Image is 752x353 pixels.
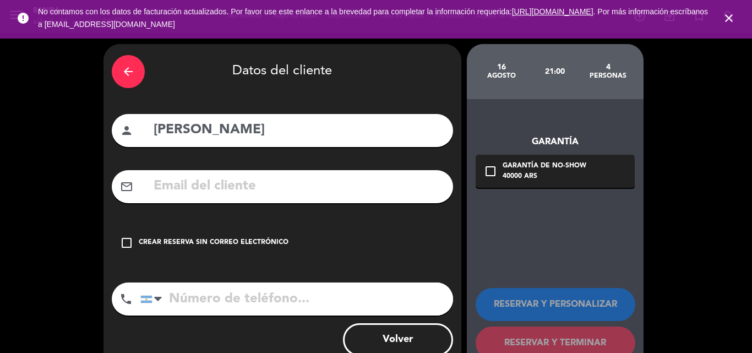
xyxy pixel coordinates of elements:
[512,7,593,16] a: [URL][DOMAIN_NAME]
[119,292,133,306] i: phone
[475,72,528,80] div: agosto
[120,236,133,249] i: check_box_outline_blank
[484,165,497,178] i: check_box_outline_blank
[581,63,635,72] div: 4
[112,52,453,91] div: Datos del cliente
[476,135,635,149] div: Garantía
[528,52,581,91] div: 21:00
[152,119,445,142] input: Nombre del cliente
[476,288,635,321] button: RESERVAR Y PERSONALIZAR
[503,171,586,182] div: 40000 ARS
[503,161,586,172] div: Garantía de no-show
[139,237,288,248] div: Crear reserva sin correo electrónico
[141,283,166,315] div: Argentina: +54
[140,283,453,316] input: Número de teléfono...
[38,7,708,29] span: No contamos con los datos de facturación actualizados. Por favor use este enlance a la brevedad p...
[581,72,635,80] div: personas
[38,7,708,29] a: . Por más información escríbanos a [EMAIL_ADDRESS][DOMAIN_NAME]
[722,12,735,25] i: close
[120,180,133,193] i: mail_outline
[475,63,528,72] div: 16
[120,124,133,137] i: person
[122,65,135,78] i: arrow_back
[17,12,30,25] i: error
[152,175,445,198] input: Email del cliente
